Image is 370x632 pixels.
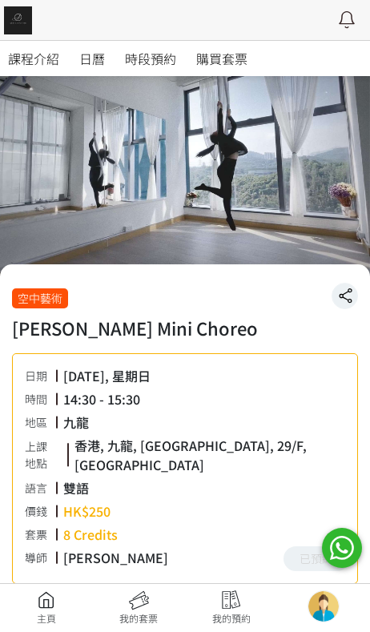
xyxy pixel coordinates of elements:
span: 課程介紹 [8,49,59,68]
div: 雙語 [63,478,89,497]
span: 購買套票 [196,49,247,68]
a: 購買套票 [196,41,247,76]
div: 香港, 九龍, [GEOGRAPHIC_DATA], 29/F, [GEOGRAPHIC_DATA] [74,436,345,474]
div: HK$250 [63,501,111,521]
div: 14:30 - 15:30 [63,389,140,409]
span: 日曆 [79,49,105,68]
div: 套票 [25,526,55,543]
div: 導師 [25,549,55,566]
a: 時段預約 [125,41,176,76]
div: 日期 [25,368,55,384]
h1: [PERSON_NAME] Mini Choreo [12,315,358,341]
span: 時段預約 [125,49,176,68]
a: 日曆 [79,41,105,76]
div: 價錢 [25,503,55,520]
div: 空中藝術 [12,288,68,308]
div: 語言 [25,480,55,497]
div: 上課地點 [25,438,66,472]
div: 九龍 [63,413,89,432]
div: 地區 [25,414,55,431]
div: [PERSON_NAME] [63,548,168,567]
div: 8 Credits [63,525,118,544]
div: 時間 [25,391,55,408]
a: 課程介紹 [8,41,59,76]
div: [DATE], 星期日 [63,366,151,385]
a: 已預約 [284,546,349,571]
